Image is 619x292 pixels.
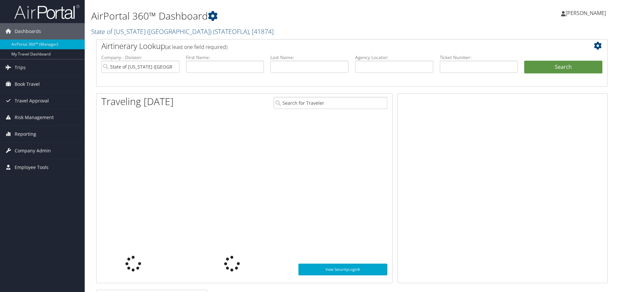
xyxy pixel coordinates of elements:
[274,97,387,109] input: Search for Traveler
[440,54,518,61] label: Ticket Number:
[91,9,439,23] h1: AirPortal 360™ Dashboard
[561,3,612,23] a: [PERSON_NAME]
[15,143,51,159] span: Company Admin
[15,59,26,76] span: Trips
[15,126,36,142] span: Reporting
[15,76,40,92] span: Book Travel
[15,109,54,126] span: Risk Management
[91,27,274,36] a: State of [US_STATE] ([GEOGRAPHIC_DATA])
[524,61,602,74] button: Search
[101,40,560,52] h2: Airtinerary Lookup
[15,93,49,109] span: Travel Approval
[15,23,41,39] span: Dashboards
[566,9,606,17] span: [PERSON_NAME]
[249,27,274,36] span: , [ 41874 ]
[213,27,249,36] span: ( STATEOFLA )
[355,54,433,61] label: Agency Locator:
[186,54,264,61] label: First Name:
[270,54,349,61] label: Last Name:
[14,4,79,20] img: airportal-logo.png
[101,54,180,61] label: Company - Division:
[15,159,49,176] span: Employee Tools
[101,95,174,108] h1: Traveling [DATE]
[298,264,387,275] a: View SecurityLogic®
[165,43,227,51] span: (at least one field required)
